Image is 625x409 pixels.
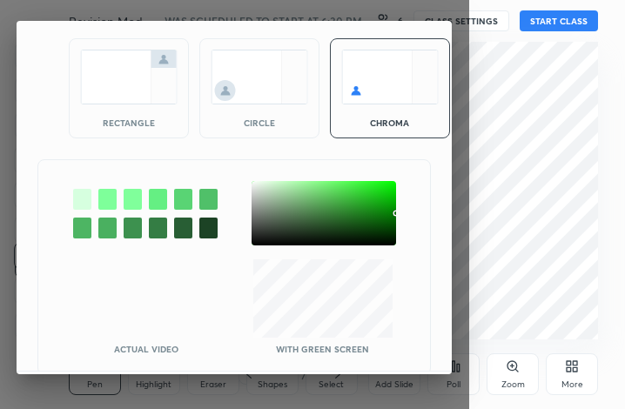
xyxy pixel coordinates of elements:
img: normalScreenIcon.ae25ed63.svg [80,50,178,104]
img: circleScreenIcon.acc0effb.svg [211,50,308,104]
button: START CLASS [520,10,598,31]
div: More [561,380,583,389]
div: chroma [355,118,425,127]
p: With green screen [276,345,369,353]
div: Zoom [501,380,525,389]
img: chromaScreenIcon.c19ab0a0.svg [341,50,439,104]
p: Actual Video [114,345,178,353]
div: circle [225,118,294,127]
div: rectangle [94,118,164,127]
